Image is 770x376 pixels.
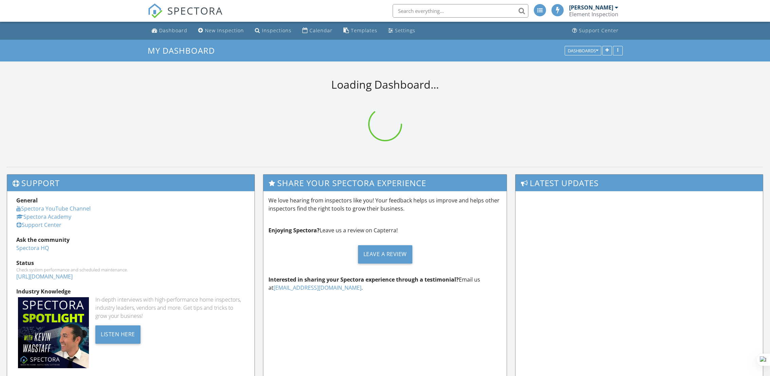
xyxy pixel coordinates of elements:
div: [PERSON_NAME] [569,4,613,11]
a: Support Center [16,221,61,229]
p: Leave us a review on Capterra! [268,226,502,234]
strong: Enjoying Spectora? [268,227,320,234]
a: Dashboard [149,24,190,37]
h3: Support [7,175,255,191]
a: New Inspection [195,24,247,37]
a: Support Center [569,24,621,37]
a: Listen Here [95,330,140,338]
div: In-depth interviews with high-performance home inspectors, industry leaders, vendors and more. Ge... [95,296,245,320]
a: Templates [341,24,380,37]
p: We love hearing from inspectors like you! Your feedback helps us improve and helps other inspecto... [268,196,502,213]
a: Spectora Academy [16,213,71,220]
div: Support Center [579,27,619,34]
strong: Interested in sharing your Spectora experience through a testimonial? [268,276,459,283]
img: The Best Home Inspection Software - Spectora [148,3,163,18]
a: Spectora YouTube Channel [16,205,91,212]
div: Inspections [262,27,292,34]
a: Leave a Review [268,240,502,269]
div: Leave a Review [358,245,412,264]
div: Settings [395,27,415,34]
button: Dashboards [565,46,601,55]
a: Inspections [252,24,294,37]
h3: Share Your Spectora Experience [263,175,507,191]
a: SPECTORA [148,9,223,23]
div: Industry Knowledge [16,287,245,296]
strong: General [16,197,38,204]
div: Calendar [309,27,333,34]
a: [URL][DOMAIN_NAME] [16,273,73,280]
a: [EMAIL_ADDRESS][DOMAIN_NAME] [274,284,361,291]
p: Email us at . [268,275,502,292]
div: New Inspection [205,27,244,34]
span: SPECTORA [167,3,223,18]
h3: Latest Updates [515,175,763,191]
input: Search everything... [393,4,528,18]
a: Settings [386,24,418,37]
div: Ask the community [16,236,245,244]
div: Dashboards [568,48,598,53]
div: Status [16,259,245,267]
a: My Dashboard [148,45,221,56]
div: Check system performance and scheduled maintenance. [16,267,245,272]
a: Calendar [300,24,335,37]
img: Spectoraspolightmain [18,297,89,368]
div: Listen Here [95,325,140,344]
div: Element Inspection [569,11,618,18]
div: Templates [351,27,377,34]
a: Spectora HQ [16,244,49,252]
div: Dashboard [159,27,187,34]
